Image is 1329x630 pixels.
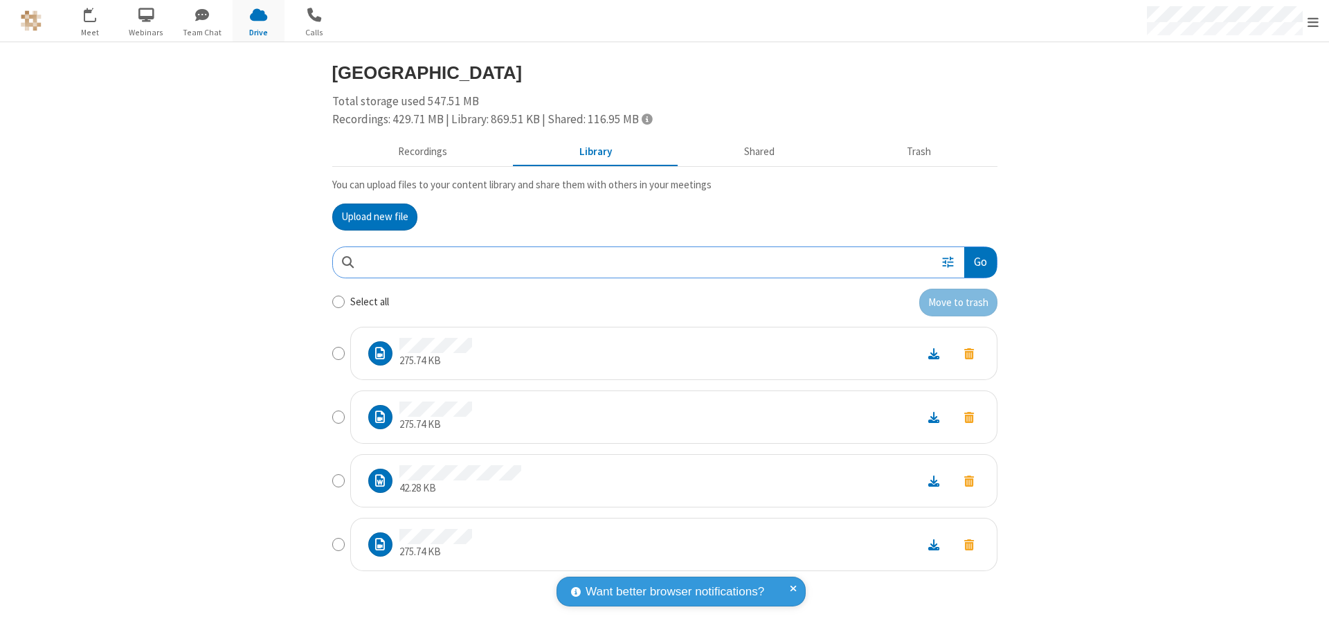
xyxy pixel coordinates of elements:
[916,409,952,425] a: Download file
[919,289,997,316] button: Move to trash
[916,473,952,489] a: Download file
[332,93,997,128] div: Total storage used 547.51 MB
[399,544,472,560] p: 275.74 KB
[289,26,341,39] span: Calls
[332,204,417,231] button: Upload new file
[332,63,997,82] h3: [GEOGRAPHIC_DATA]
[350,294,389,310] label: Select all
[952,471,986,490] button: Move to trash
[399,417,472,433] p: 275.74 KB
[233,26,284,39] span: Drive
[841,139,997,165] button: Trash
[952,344,986,363] button: Move to trash
[916,537,952,552] a: Download file
[678,139,841,165] button: Shared during meetings
[21,10,42,31] img: QA Selenium DO NOT DELETE OR CHANGE
[642,113,652,125] span: Totals displayed include files that have been moved to the trash.
[332,139,514,165] button: Recorded meetings
[514,139,678,165] button: Content library
[399,353,472,369] p: 275.74 KB
[64,26,116,39] span: Meet
[916,345,952,361] a: Download file
[586,583,764,601] span: Want better browser notifications?
[120,26,172,39] span: Webinars
[91,8,104,18] div: 12
[399,480,521,496] p: 42.28 KB
[177,26,228,39] span: Team Chat
[332,177,997,193] p: You can upload files to your content library and share them with others in your meetings
[964,247,996,278] button: Go
[952,535,986,554] button: Move to trash
[332,111,997,129] div: Recordings: 429.71 MB | Library: 869.51 KB | Shared: 116.95 MB
[952,408,986,426] button: Move to trash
